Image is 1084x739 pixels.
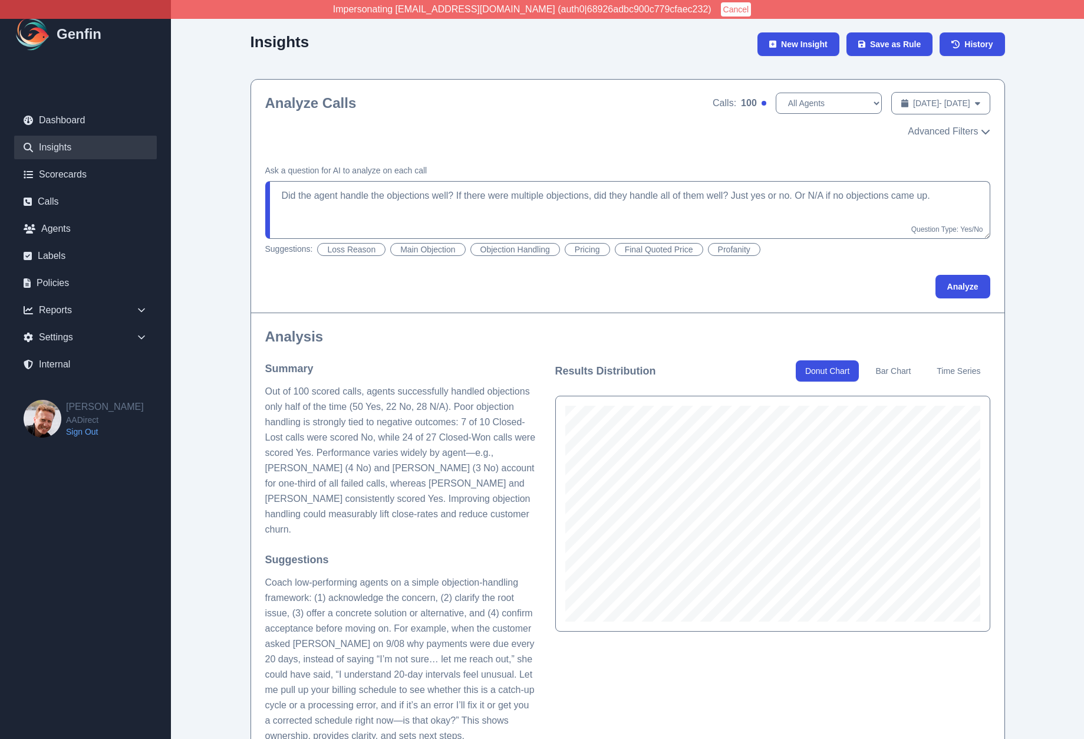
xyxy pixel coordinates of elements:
[555,363,656,379] h3: Results Distribution
[265,243,313,256] span: Suggestions:
[14,244,157,268] a: Labels
[713,96,736,110] span: Calls:
[14,353,157,376] a: Internal
[911,225,983,234] span: Question Type: Yes/No
[14,326,157,349] div: Settings
[781,38,828,50] span: New Insight
[265,360,536,377] h4: Summary
[265,551,536,568] h4: Suggestions
[14,190,157,214] a: Calls
[870,38,921,50] span: Save as Rule
[66,426,144,438] a: Sign Out
[927,360,990,382] button: Time Series
[265,327,990,346] h2: Analysis
[66,400,144,414] h2: [PERSON_NAME]
[14,217,157,241] a: Agents
[866,360,920,382] button: Bar Chart
[57,25,101,44] h1: Genfin
[796,360,859,382] button: Donut Chart
[741,96,757,110] span: 100
[470,243,560,256] button: Objection Handling
[14,298,157,322] div: Reports
[964,38,993,50] span: History
[757,32,839,56] button: New Insight
[14,163,157,186] a: Scorecards
[721,2,752,17] button: Cancel
[265,94,357,113] h2: Analyze Calls
[66,414,144,426] span: AADirect
[708,243,760,256] button: Profanity
[940,32,1004,56] a: History
[390,243,465,256] button: Main Objection
[913,97,970,109] span: [DATE] - [DATE]
[251,33,309,51] h2: Insights
[615,243,703,256] button: Final Quoted Price
[846,32,933,56] button: Save as Rule
[317,243,386,256] button: Loss Reason
[935,275,990,298] button: Analyze
[908,124,978,139] span: Advanced Filters
[265,165,990,176] h4: Ask a question for AI to analyze on each call
[565,243,610,256] button: Pricing
[908,124,990,139] button: Advanced Filters
[265,384,536,537] p: Out of 100 scored calls, agents successfully handled objections only half of the time (50 Yes, 22...
[14,136,157,159] a: Insights
[14,15,52,53] img: Logo
[891,92,990,114] button: [DATE]- [DATE]
[14,271,157,295] a: Policies
[24,400,61,438] img: Brian Dunagan
[14,109,157,132] a: Dashboard
[265,181,990,239] textarea: Did the agent handle the objections well? If there were multiple objections, did they handle all ...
